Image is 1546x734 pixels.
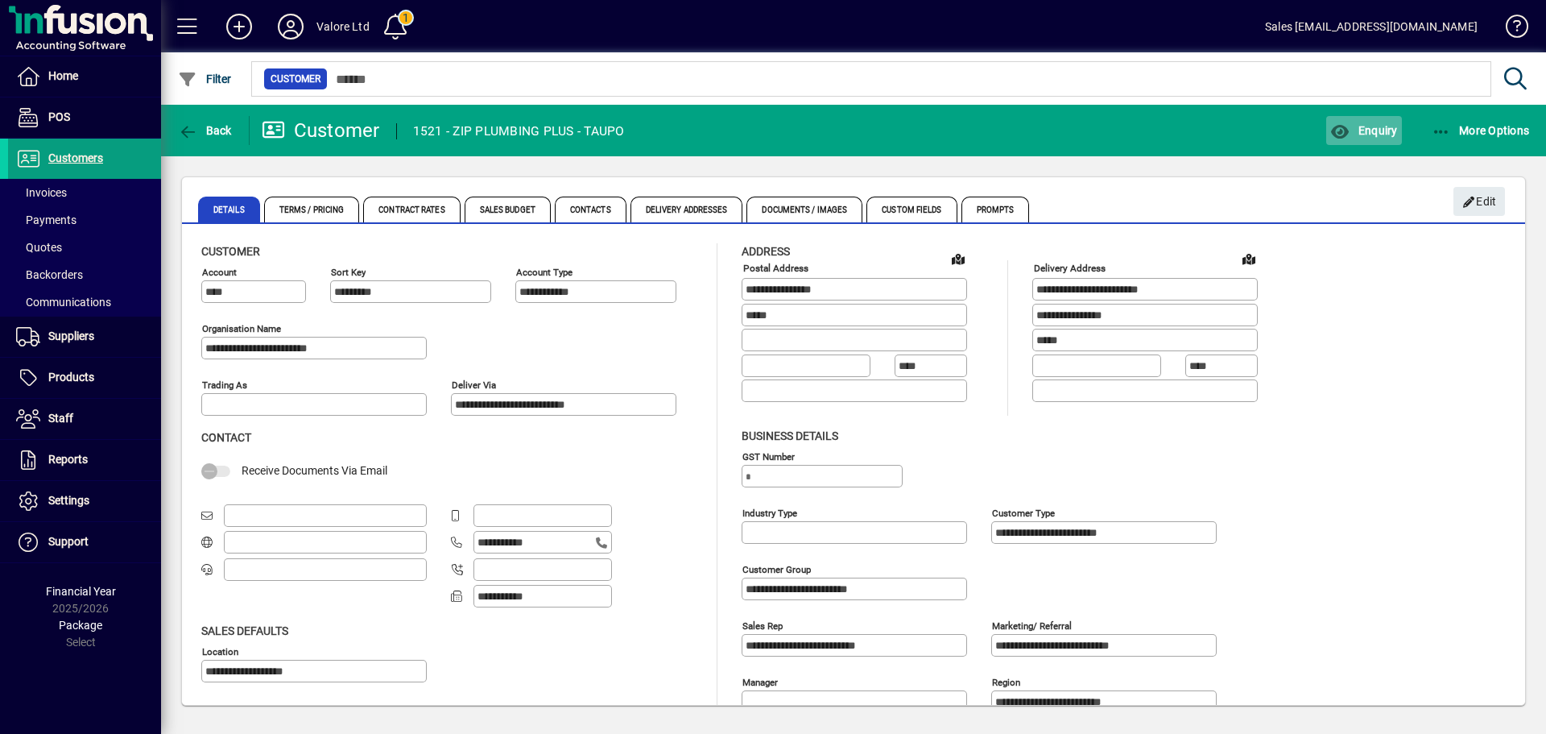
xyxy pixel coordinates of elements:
mat-label: Manager [742,676,778,687]
mat-label: Marketing/ Referral [992,620,1072,631]
span: Settings [48,494,89,507]
button: Add [213,12,265,41]
mat-label: Organisation name [202,323,281,334]
span: Financial Year [46,585,116,598]
mat-label: Sort key [331,267,366,278]
span: Communications [16,296,111,309]
button: Edit [1453,187,1505,216]
span: Payments [16,214,76,226]
span: Prompts [961,197,1030,222]
span: Home [48,69,78,82]
span: Back [178,124,232,137]
span: Terms / Pricing [264,197,360,222]
a: Support [8,522,161,562]
span: Address [742,245,790,258]
button: Enquiry [1326,116,1401,145]
a: Quotes [8,234,161,261]
span: Delivery Addresses [630,197,743,222]
span: Products [48,371,94,384]
mat-label: Deliver via [452,379,496,391]
div: 1521 - ZIP PLUMBING PLUS - TAUPO [413,118,625,144]
div: Valore Ltd [316,14,370,39]
span: Package [59,619,102,632]
mat-label: Account Type [516,267,573,278]
span: Customers [48,151,103,164]
span: Edit [1462,189,1497,215]
span: Sales defaults [201,624,288,637]
mat-label: Customer type [992,507,1055,518]
span: Invoices [16,186,67,199]
span: Filter [178,73,232,85]
span: Customer [201,245,260,258]
a: View on map [945,246,971,272]
span: Backorders [16,268,83,281]
a: POS [8,97,161,138]
div: Customer [262,118,380,143]
mat-label: Industry type [742,507,797,518]
span: Staff [48,412,73,425]
span: Sales Budget [465,197,551,222]
span: Contacts [555,197,626,222]
a: Communications [8,288,161,316]
span: Contract Rates [363,197,460,222]
span: Details [198,197,260,222]
button: Filter [174,64,236,93]
span: More Options [1432,124,1530,137]
span: Documents / Images [746,197,862,222]
mat-label: GST Number [742,450,795,462]
button: Profile [265,12,316,41]
span: Enquiry [1330,124,1397,137]
a: Home [8,56,161,97]
a: Staff [8,399,161,439]
span: Suppliers [48,330,94,342]
a: Backorders [8,261,161,288]
button: More Options [1428,116,1534,145]
a: View on map [1236,246,1262,272]
a: Settings [8,481,161,521]
span: Reports [48,453,88,466]
a: Suppliers [8,317,161,357]
span: Business details [742,429,838,442]
mat-label: Customer group [742,563,811,574]
button: Back [174,116,236,145]
div: Sales [EMAIL_ADDRESS][DOMAIN_NAME] [1265,14,1478,39]
a: Invoices [8,179,161,206]
app-page-header-button: Back [161,116,250,145]
span: Contact [201,431,251,444]
mat-label: Region [992,676,1020,687]
a: Reports [8,440,161,480]
mat-label: Location [202,645,238,657]
mat-label: Sales rep [742,620,783,631]
a: Products [8,358,161,398]
span: Quotes [16,241,62,254]
span: Custom Fields [866,197,957,222]
mat-label: Trading as [202,379,247,391]
span: Support [48,535,89,548]
span: POS [48,110,70,123]
mat-label: Account [202,267,237,278]
span: Customer [271,71,320,87]
a: Knowledge Base [1494,3,1526,56]
a: Payments [8,206,161,234]
span: Receive Documents Via Email [242,464,387,477]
